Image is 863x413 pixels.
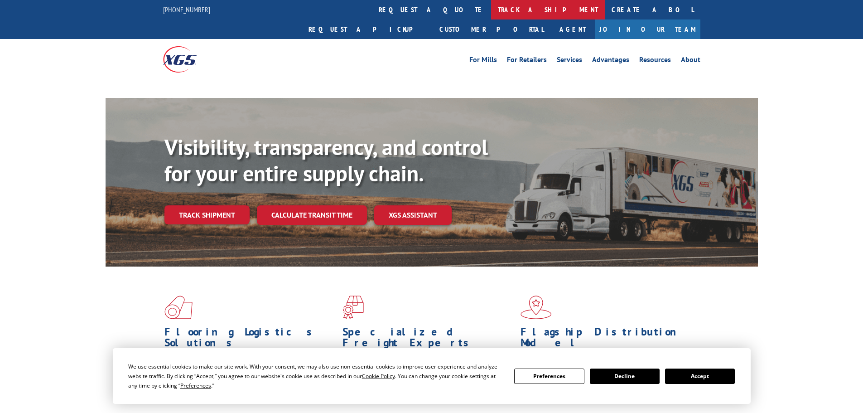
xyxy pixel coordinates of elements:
[342,296,364,319] img: xgs-icon-focused-on-flooring-red
[639,56,671,66] a: Resources
[302,19,433,39] a: Request a pickup
[595,19,700,39] a: Join Our Team
[374,205,452,225] a: XGS ASSISTANT
[164,133,488,187] b: Visibility, transparency, and control for your entire supply chain.
[507,56,547,66] a: For Retailers
[163,5,210,14] a: [PHONE_NUMBER]
[592,56,629,66] a: Advantages
[521,296,552,319] img: xgs-icon-flagship-distribution-model-red
[681,56,700,66] a: About
[550,19,595,39] a: Agent
[257,205,367,225] a: Calculate transit time
[128,362,503,390] div: We use essential cookies to make our site work. With your consent, we may also use non-essential ...
[342,326,514,353] h1: Specialized Freight Experts
[164,205,250,224] a: Track shipment
[665,369,735,384] button: Accept
[521,326,692,353] h1: Flagship Distribution Model
[164,296,193,319] img: xgs-icon-total-supply-chain-intelligence-red
[164,326,336,353] h1: Flooring Logistics Solutions
[557,56,582,66] a: Services
[469,56,497,66] a: For Mills
[514,369,584,384] button: Preferences
[433,19,550,39] a: Customer Portal
[362,372,395,380] span: Cookie Policy
[113,348,751,404] div: Cookie Consent Prompt
[180,382,211,389] span: Preferences
[590,369,660,384] button: Decline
